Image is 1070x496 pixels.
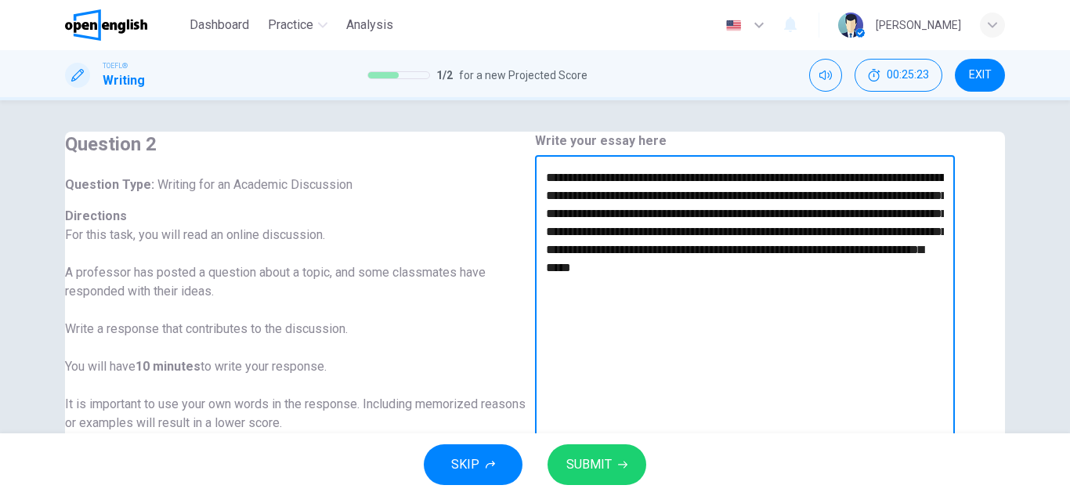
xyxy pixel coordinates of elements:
a: OpenEnglish logo [65,9,183,41]
b: 10 minutes [136,359,201,374]
button: Practice [262,11,334,39]
span: Dashboard [190,16,249,34]
div: Hide [855,59,942,92]
h6: Directions [65,207,535,451]
span: 00:25:23 [887,69,929,81]
button: Dashboard [183,11,255,39]
h6: Question Type : [65,176,535,194]
span: Writing for an Academic Discussion [154,177,352,192]
h1: Writing [103,71,145,90]
div: [PERSON_NAME] [876,16,961,34]
p: For this task, you will read an online discussion. A professor has posted a question about a topi... [65,226,535,433]
button: EXIT [955,59,1005,92]
span: Analysis [346,16,393,34]
button: Analysis [340,11,399,39]
button: SUBMIT [548,444,646,485]
span: SKIP [451,454,479,476]
span: 1 / 2 [436,66,453,85]
span: EXIT [969,69,992,81]
img: Profile picture [838,13,863,38]
h6: Write your essay here [535,132,955,150]
img: OpenEnglish logo [65,9,147,41]
span: SUBMIT [566,454,612,476]
span: Practice [268,16,313,34]
button: 00:25:23 [855,59,942,92]
button: SKIP [424,444,522,485]
h4: Question 2 [65,132,535,157]
span: for a new Projected Score [459,66,587,85]
img: en [724,20,743,31]
span: TOEFL® [103,60,128,71]
div: Mute [809,59,842,92]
